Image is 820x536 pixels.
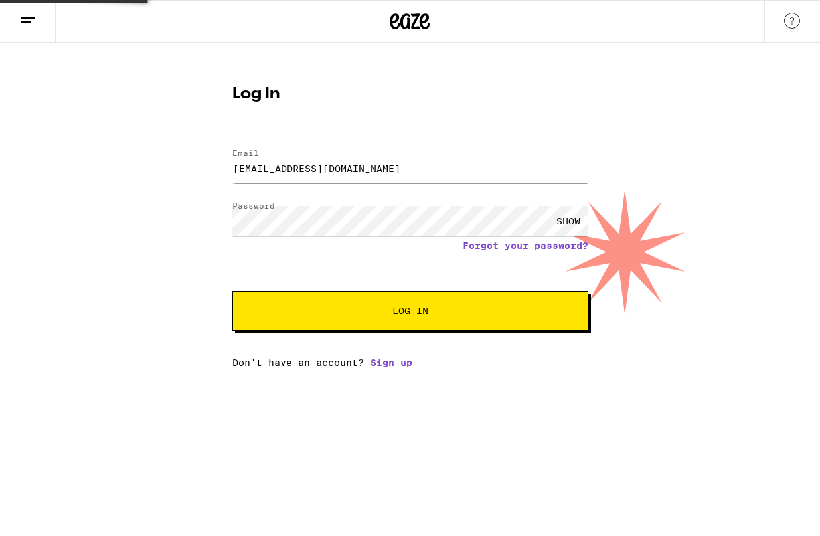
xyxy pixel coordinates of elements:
div: Don't have an account? [232,357,588,368]
h1: Log In [232,86,588,102]
span: Hi. Need any help? [8,9,96,20]
label: Email [232,149,259,157]
div: SHOW [548,206,588,236]
button: Log In [232,291,588,331]
a: Sign up [370,357,412,368]
span: Log In [392,306,428,315]
label: Password [232,201,275,210]
input: Email [232,153,588,183]
a: Forgot your password? [463,240,588,251]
